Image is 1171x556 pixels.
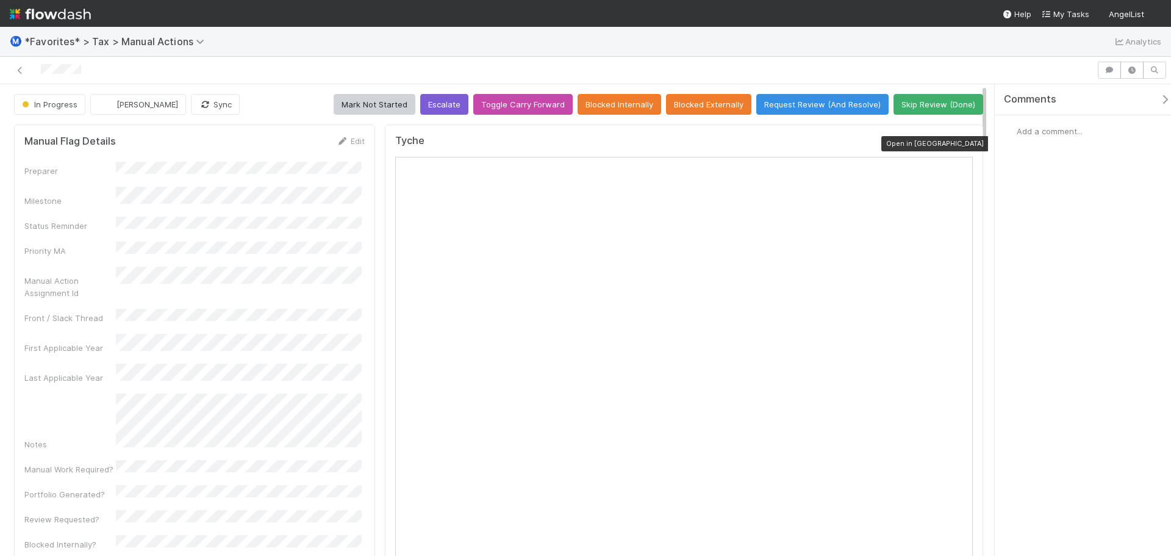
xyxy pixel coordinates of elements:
[336,136,365,146] a: Edit
[1004,93,1056,106] span: Comments
[191,94,240,115] button: Sync
[24,372,116,384] div: Last Applicable Year
[334,94,415,115] button: Mark Not Started
[24,438,116,450] div: Notes
[1113,34,1161,49] a: Analytics
[24,35,210,48] span: *Favorites* > Tax > Manual Actions
[24,275,116,299] div: Manual Action Assignment Id
[1017,126,1083,136] span: Add a comment...
[24,342,116,354] div: First Applicable Year
[24,312,116,324] div: Front / Slack Thread
[1004,125,1017,137] img: avatar_cfa6ccaa-c7d9-46b3-b608-2ec56ecf97ad.png
[116,99,178,109] span: [PERSON_NAME]
[24,220,116,232] div: Status Reminder
[24,513,116,525] div: Review Requested?
[473,94,573,115] button: Toggle Carry Forward
[24,538,116,551] div: Blocked Internally?
[420,94,468,115] button: Escalate
[578,94,661,115] button: Blocked Internally
[10,4,91,24] img: logo-inverted-e16ddd16eac7371096b0.svg
[90,94,186,115] button: [PERSON_NAME]
[1041,9,1089,19] span: My Tasks
[1149,9,1161,21] img: avatar_cfa6ccaa-c7d9-46b3-b608-2ec56ecf97ad.png
[24,195,116,207] div: Milestone
[24,463,116,475] div: Manual Work Required?
[395,135,424,147] h5: Tyche
[1041,8,1089,20] a: My Tasks
[1109,9,1144,19] span: AngelList
[101,98,113,110] img: avatar_66854b90-094e-431f-b713-6ac88429a2b8.png
[24,135,116,148] h5: Manual Flag Details
[24,165,116,177] div: Preparer
[10,36,22,46] span: Ⓜ️
[756,94,889,115] button: Request Review (And Resolve)
[893,94,983,115] button: Skip Review (Done)
[24,245,116,257] div: Priority MA
[24,488,116,500] div: Portfolio Generated?
[1002,8,1031,20] div: Help
[666,94,751,115] button: Blocked Externally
